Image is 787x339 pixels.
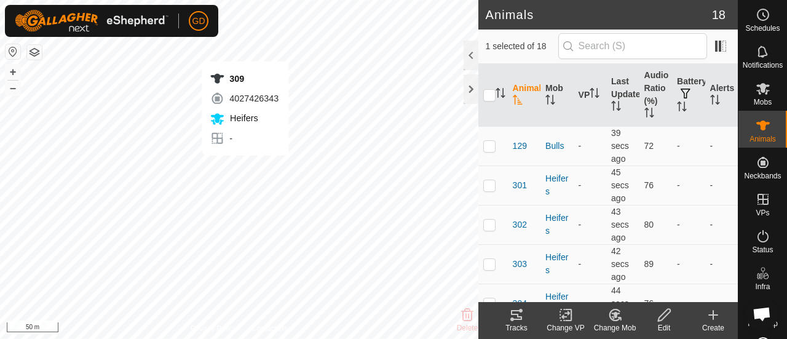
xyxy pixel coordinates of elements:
[6,65,20,79] button: +
[210,91,279,106] div: 4027426343
[513,97,523,106] p-sorticon: Activate to sort
[710,97,720,106] p-sorticon: Activate to sort
[744,172,781,180] span: Neckbands
[705,64,738,127] th: Alerts
[689,322,738,333] div: Create
[672,64,705,127] th: Battery
[755,283,770,290] span: Infra
[644,298,654,308] span: 76
[639,322,689,333] div: Edit
[251,323,287,334] a: Contact Us
[579,259,582,269] app-display-virtual-paddock-transition: -
[644,220,654,229] span: 80
[611,167,629,203] span: 2 Oct 2025, 3:24 am
[545,172,568,198] div: Heifers
[513,297,527,310] span: 304
[579,141,582,151] app-display-virtual-paddock-transition: -
[677,103,687,113] p-sorticon: Activate to sort
[227,113,258,123] span: Heifers
[508,64,540,127] th: Animal
[644,259,654,269] span: 89
[606,64,639,127] th: Last Updated
[752,246,773,253] span: Status
[486,40,558,53] span: 1 selected of 18
[705,126,738,166] td: -
[644,180,654,190] span: 76
[672,166,705,205] td: -
[705,205,738,244] td: -
[754,98,772,106] span: Mobs
[545,140,568,153] div: Bulls
[6,44,20,59] button: Reset Map
[574,64,606,127] th: VP
[513,258,527,271] span: 303
[672,244,705,284] td: -
[590,322,639,333] div: Change Mob
[579,298,582,308] app-display-virtual-paddock-transition: -
[745,297,778,330] div: Open chat
[743,62,783,69] span: Notifications
[611,128,629,164] span: 2 Oct 2025, 3:24 am
[540,64,573,127] th: Mob
[644,110,654,119] p-sorticon: Activate to sort
[513,140,527,153] span: 129
[748,320,778,327] span: Heatmap
[496,90,505,100] p-sorticon: Activate to sort
[672,205,705,244] td: -
[27,45,42,60] button: Map Layers
[210,131,279,146] div: -
[705,284,738,323] td: -
[545,212,568,237] div: Heifers
[749,135,776,143] span: Animals
[611,103,621,113] p-sorticon: Activate to sort
[191,323,237,334] a: Privacy Policy
[15,10,168,32] img: Gallagher Logo
[513,179,527,192] span: 301
[6,81,20,95] button: –
[756,209,769,217] span: VPs
[590,90,599,100] p-sorticon: Activate to sort
[705,166,738,205] td: -
[558,33,707,59] input: Search (S)
[611,207,629,242] span: 2 Oct 2025, 3:24 am
[579,180,582,190] app-display-virtual-paddock-transition: -
[579,220,582,229] app-display-virtual-paddock-transition: -
[513,218,527,231] span: 302
[545,251,568,277] div: Heifers
[672,284,705,323] td: -
[541,322,590,333] div: Change VP
[644,141,654,151] span: 72
[745,25,780,32] span: Schedules
[486,7,712,22] h2: Animals
[545,97,555,106] p-sorticon: Activate to sort
[210,71,279,86] div: 309
[611,246,629,282] span: 2 Oct 2025, 3:24 am
[712,6,726,24] span: 18
[545,290,568,316] div: Heifers
[639,64,672,127] th: Audio Ratio (%)
[492,322,541,333] div: Tracks
[611,285,629,321] span: 2 Oct 2025, 3:24 am
[672,126,705,166] td: -
[192,15,205,28] span: GD
[705,244,738,284] td: -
